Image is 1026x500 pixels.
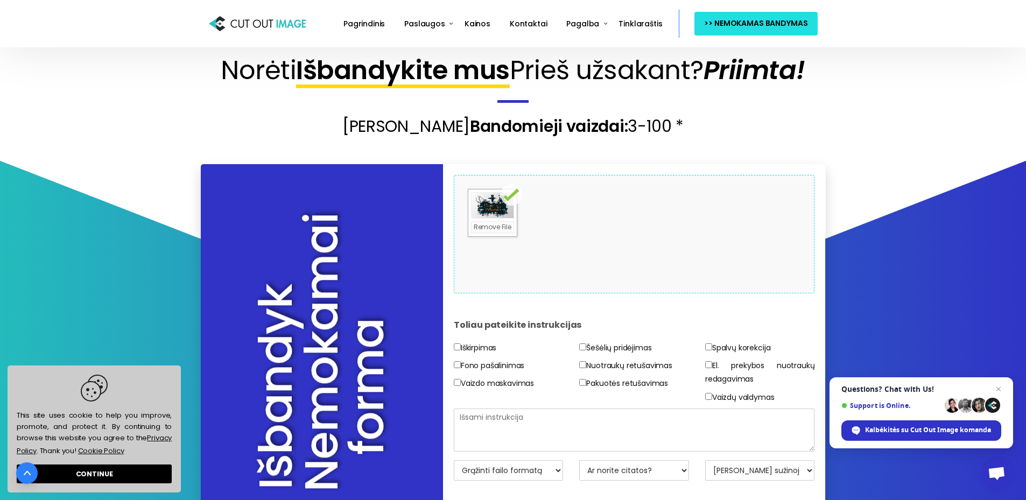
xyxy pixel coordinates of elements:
[619,18,662,29] span: Tinklaraštis
[221,52,296,88] span: Norėti
[253,281,390,491] h2: Išbandyk Nemokamai forma
[579,361,586,368] input: Nuotraukų retušavimas
[296,52,510,88] span: Išbandykite mus
[470,115,628,138] span: Bandomieji vaizdai:
[566,18,599,29] span: Pagalba
[339,12,389,36] a: Pagrindinis
[628,115,684,138] span: 3-100 *
[579,341,651,355] label: Šešėlių pridėjimas
[705,343,712,350] input: Spalvų korekcija
[981,457,1013,489] div: Atviras pokalbis
[705,391,775,404] label: Vaizdų valdymas
[460,12,495,36] a: Kainos
[841,385,1001,393] span: Questions? Chat with Us!
[17,375,172,457] span: This site uses cookie to help you improve, promote, and protect it. By continuing to browse this ...
[865,425,991,435] span: Kalbėkitės su Cut Out Image komanda
[579,377,668,390] label: Pakuotės retušavimas
[510,52,704,88] span: Prieš užsakant?
[579,359,672,372] label: Nuotraukų retušavimas
[17,464,172,483] a: dismiss cookie message
[705,359,815,386] label: El. prekybos nuotraukų redagavimas
[579,379,586,386] input: Pakuotės retušavimas
[704,17,807,30] span: >> NEMOKAMAS BANDYMAS
[614,12,666,36] a: Tinklaraštis
[705,361,712,368] input: El. prekybos nuotraukų redagavimas
[454,361,461,368] input: Fono pašalinimas
[400,12,449,36] a: Paslaugos
[992,383,1005,396] span: Uždaryti pokalbį
[454,377,534,390] label: Vaizdo maskavimas
[454,341,496,355] label: Iškirpimas
[704,52,805,88] span: Priimta!
[76,443,125,457] a: learn more about cookies
[17,433,172,456] a: Privacy Policy
[579,343,586,350] input: Šešėlių pridėjimas
[841,420,1001,441] div: Kalbėkitės su Cut Out Image komanda
[454,359,524,372] label: Fono pašalinimas
[454,343,461,350] input: Iškirpimas
[454,379,461,386] input: Vaizdo maskavimas
[342,115,470,138] span: [PERSON_NAME]
[705,341,770,355] label: Spalvų korekcija
[404,18,445,29] span: Paslaugos
[471,221,514,234] a: Remove File
[562,12,603,36] a: Pagalba
[841,402,941,410] span: Support is Online.
[16,462,38,484] a: Eiti į viršų
[209,13,306,34] img: Cut Out Image: nuotraukų iškirpimo paslaugų teikėjas
[454,309,815,341] h4: Toliau pateikite instrukcijas
[343,18,385,29] span: Pagrindinis
[705,393,712,400] input: Vaizdų valdymas
[465,18,490,29] span: Kainos
[510,18,547,29] span: Kontaktai
[694,12,817,35] a: >> NEMOKAMAS BANDYMAS
[8,365,181,492] div: cookieconsent
[505,12,552,36] a: Kontaktai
